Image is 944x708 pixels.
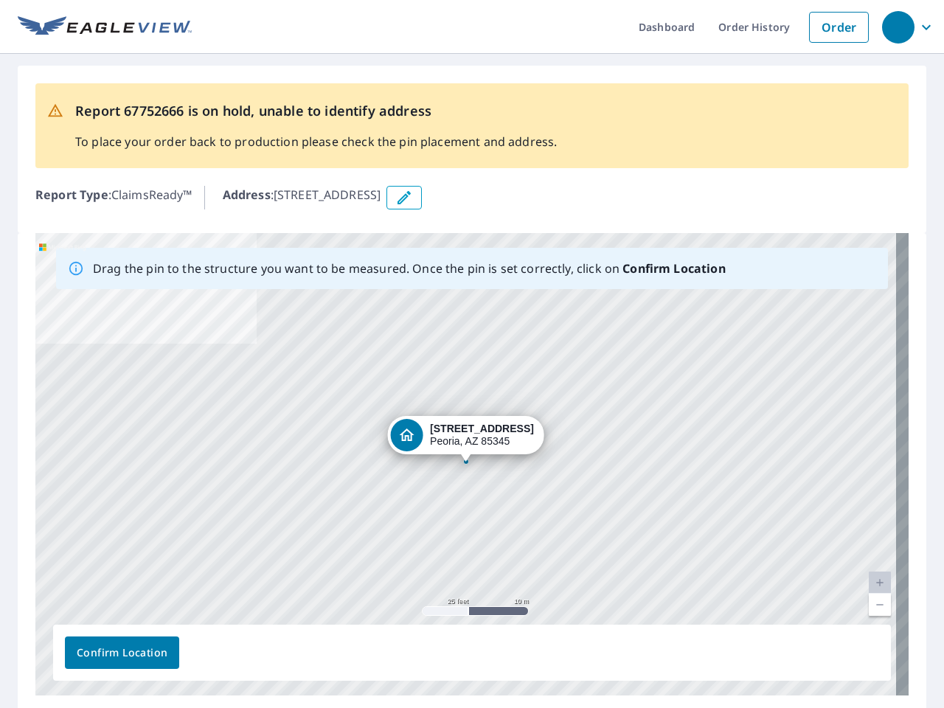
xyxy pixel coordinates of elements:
a: Current Level 20, Zoom In Disabled [869,572,891,594]
a: Order [809,12,869,43]
p: Report 67752666 is on hold, unable to identify address [75,101,557,121]
p: To place your order back to production please check the pin placement and address. [75,133,557,150]
div: Peoria, AZ 85345 [430,423,534,448]
b: Confirm Location [622,260,725,277]
span: Confirm Location [77,644,167,662]
p: : [STREET_ADDRESS] [223,186,381,209]
strong: [STREET_ADDRESS] [430,423,534,434]
p: Drag the pin to the structure you want to be measured. Once the pin is set correctly, click on [93,260,726,277]
button: Confirm Location [65,636,179,669]
b: Address [223,187,271,203]
b: Report Type [35,187,108,203]
img: EV Logo [18,16,192,38]
p: : ClaimsReady™ [35,186,192,209]
div: Dropped pin, building 1, Residential property, 10951 N 91st Ave Peoria, AZ 85345 [387,416,544,462]
a: Current Level 20, Zoom Out [869,594,891,616]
